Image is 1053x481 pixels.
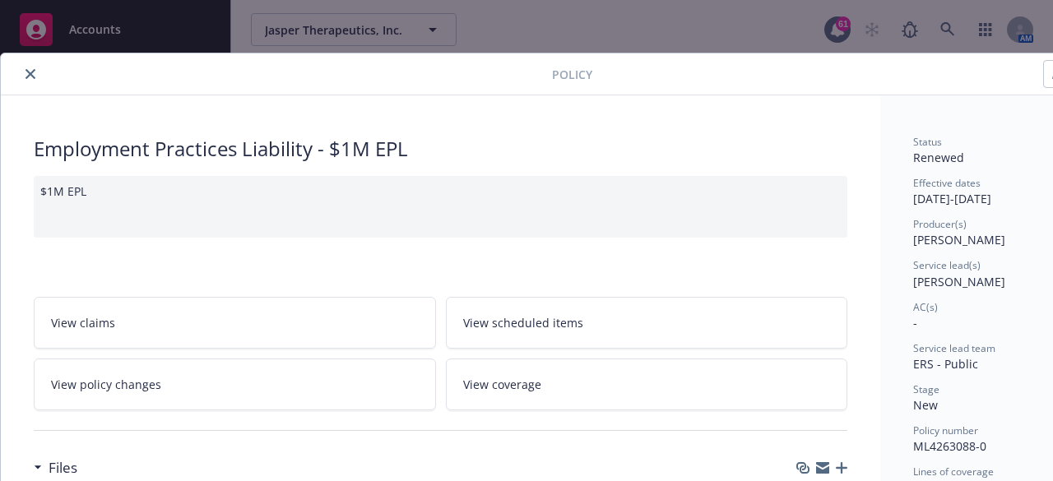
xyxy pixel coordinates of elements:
span: [PERSON_NAME] [913,274,1005,289]
span: Effective dates [913,176,981,190]
span: Stage [913,382,939,396]
span: ML4263088-0 [913,438,986,454]
span: Status [913,135,942,149]
span: Producer(s) [913,217,967,231]
a: View coverage [446,358,848,410]
span: [PERSON_NAME] [913,232,1005,247]
span: Service lead(s) [913,258,981,272]
div: Files [34,457,77,479]
span: Service lead team [913,341,995,355]
h3: Files [49,457,77,479]
div: Employment Practices Liability - $1M EPL [34,135,847,163]
span: AC(s) [913,300,938,314]
span: - [913,315,917,331]
span: Renewed [913,150,964,165]
span: Policy number [913,423,978,437]
span: View scheduled items [463,314,583,331]
span: View claims [51,314,115,331]
div: $1M EPL [34,176,847,238]
button: close [21,64,40,84]
span: Policy [552,66,592,83]
a: View claims [34,297,436,349]
span: View policy changes [51,376,161,393]
a: View policy changes [34,358,436,410]
span: ERS - Public [913,356,978,372]
span: New [913,397,938,413]
a: View scheduled items [446,297,848,349]
span: View coverage [463,376,541,393]
span: Lines of coverage [913,465,994,479]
